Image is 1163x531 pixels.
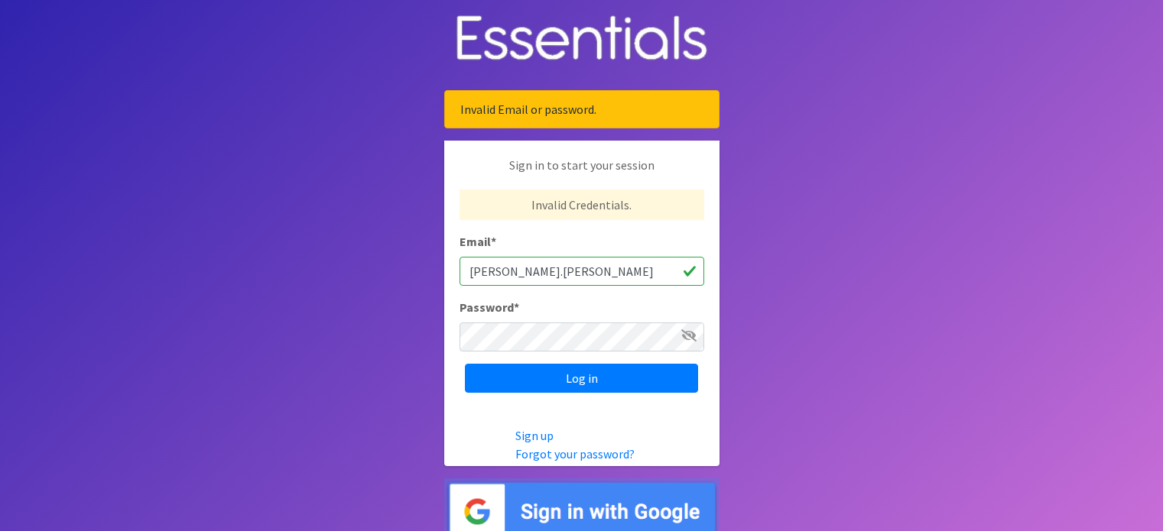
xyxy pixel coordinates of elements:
[460,298,519,316] label: Password
[514,299,519,315] abbr: required
[460,189,704,220] p: Invalid Credentials.
[460,232,496,251] label: Email
[460,156,704,189] p: Sign in to start your session
[444,90,720,128] div: Invalid Email or password.
[491,234,496,249] abbr: required
[515,428,554,443] a: Sign up
[515,446,635,461] a: Forgot your password?
[465,364,698,393] input: Log in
